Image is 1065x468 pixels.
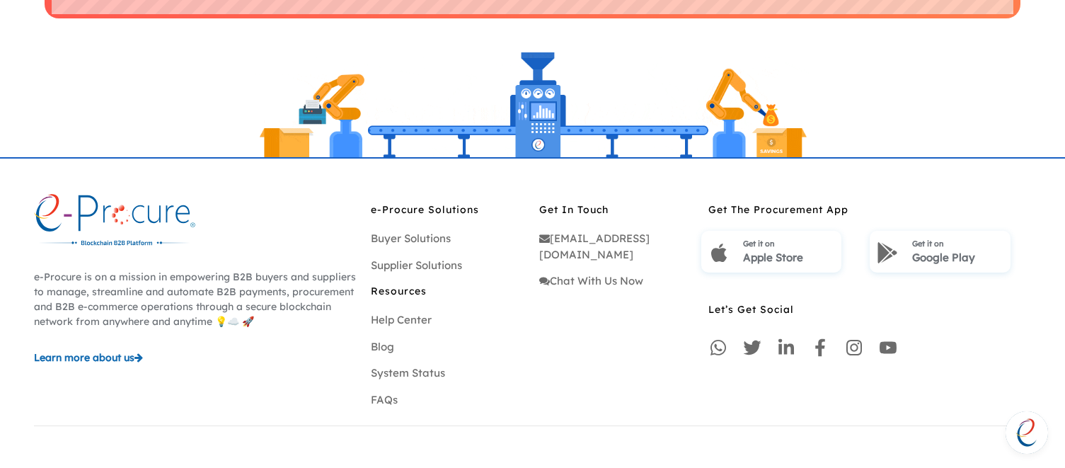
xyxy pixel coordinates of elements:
a: FAQs [371,393,398,406]
div: Get In Touch [539,202,693,210]
p: Get it on [912,234,1003,250]
div: Let’s Get Social [708,302,1032,309]
a: Blog [371,340,394,353]
div: Resources [371,284,525,291]
a: Supplier Solutions [371,258,462,272]
div: Get The Procurement App [708,202,1032,210]
a: [EMAIL_ADDRESS][DOMAIN_NAME] [539,232,650,261]
a: Chat With Us Now [539,274,643,287]
p: Get it on [743,234,834,250]
a: Learn more about us [34,350,357,365]
div: e-Procure Solutions [371,202,525,210]
div: Open chat [1006,411,1048,454]
a: Help Center [371,313,432,326]
span: Learn more about us [34,351,134,364]
a: Buyer Solutions [371,232,451,245]
p: e-Procure is on a mission in empowering B2B buyers and suppliers to manage, streamline and automa... [34,270,357,329]
p: Google Play [912,250,1003,266]
img: logo [34,194,195,249]
p: Apple Store [743,250,834,266]
img: Footer Animation [255,47,810,158]
a: System Status [371,366,445,379]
